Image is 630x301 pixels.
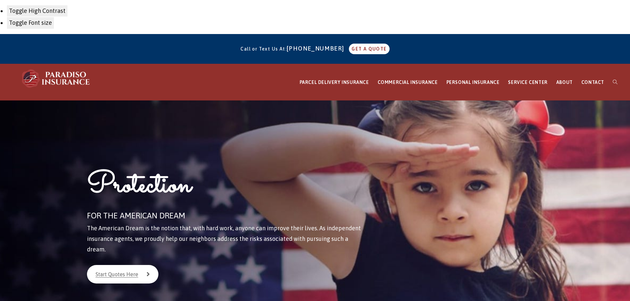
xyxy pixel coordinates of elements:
[7,5,68,17] button: Toggle High Contrast
[87,225,361,253] span: The American Dream is the notion that, with hard work, anyone can improve their lives. As indepen...
[295,64,373,101] a: PARCEL DELIVERY INSURANCE
[556,80,573,85] span: ABOUT
[20,69,93,89] img: Paradiso Insurance
[87,265,158,283] a: Start Quotes Here
[300,80,369,85] span: PARCEL DELIVERY INSURANCE
[508,80,547,85] span: SERVICE CENTER
[373,64,442,101] a: COMMERCIAL INSURANCE
[9,19,52,26] span: Toggle Font size
[240,46,287,52] span: Call or Text Us At:
[7,17,54,29] button: Toggle Font size
[349,44,389,54] a: GET A QUOTE
[581,80,604,85] span: CONTACT
[87,211,185,220] span: FOR THE AMERICAN DREAM
[442,64,504,101] a: PERSONAL INSURANCE
[287,45,348,52] a: [PHONE_NUMBER]
[446,80,500,85] span: PERSONAL INSURANCE
[9,7,65,14] span: Toggle High Contrast
[378,80,438,85] span: COMMERCIAL INSURANCE
[504,64,552,101] a: SERVICE CENTER
[577,64,609,101] a: CONTACT
[87,167,364,208] h1: Protection
[552,64,577,101] a: ABOUT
